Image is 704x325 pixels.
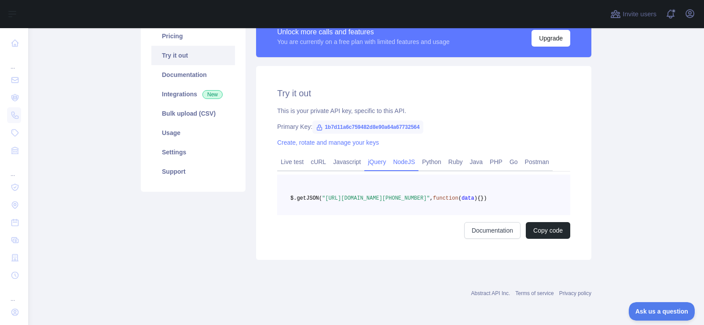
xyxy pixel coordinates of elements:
button: Copy code [526,222,570,239]
div: ... [7,160,21,178]
a: Go [506,155,521,169]
a: Settings [151,142,235,162]
a: Usage [151,123,235,142]
span: "[URL][DOMAIN_NAME][PHONE_NUMBER]" [322,195,430,201]
div: You are currently on a free plan with limited features and usage [277,37,450,46]
a: jQuery [364,155,389,169]
span: , [430,195,433,201]
div: Primary Key: [277,122,570,131]
span: Invite users [623,9,656,19]
a: Pricing [151,26,235,46]
a: Documentation [464,222,521,239]
span: { [477,195,480,201]
a: Bulk upload (CSV) [151,104,235,123]
a: NodeJS [389,155,418,169]
div: ... [7,53,21,70]
a: Live test [277,155,307,169]
span: }) [480,195,487,201]
span: function [433,195,458,201]
a: Ruby [445,155,466,169]
a: Java [466,155,487,169]
h2: Try it out [277,87,570,99]
a: Create, rotate and manage your keys [277,139,379,146]
button: Invite users [609,7,658,21]
div: ... [7,285,21,303]
iframe: Toggle Customer Support [629,302,695,321]
a: Privacy policy [559,290,591,296]
span: data [462,195,474,201]
a: Integrations New [151,84,235,104]
a: PHP [486,155,506,169]
a: Try it out [151,46,235,65]
a: Abstract API Inc. [471,290,510,296]
a: cURL [307,155,330,169]
div: Unlock more calls and features [277,27,450,37]
a: Support [151,162,235,181]
span: ) [474,195,477,201]
a: Javascript [330,155,364,169]
a: Python [418,155,445,169]
a: Documentation [151,65,235,84]
span: $.getJSON( [290,195,322,201]
div: This is your private API key, specific to this API. [277,106,570,115]
a: Terms of service [515,290,554,296]
button: Upgrade [532,30,570,47]
a: Postman [521,155,553,169]
span: New [202,90,223,99]
span: 1b7d11a6c759482d8e90a64a67732564 [312,121,423,134]
span: ( [458,195,462,201]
